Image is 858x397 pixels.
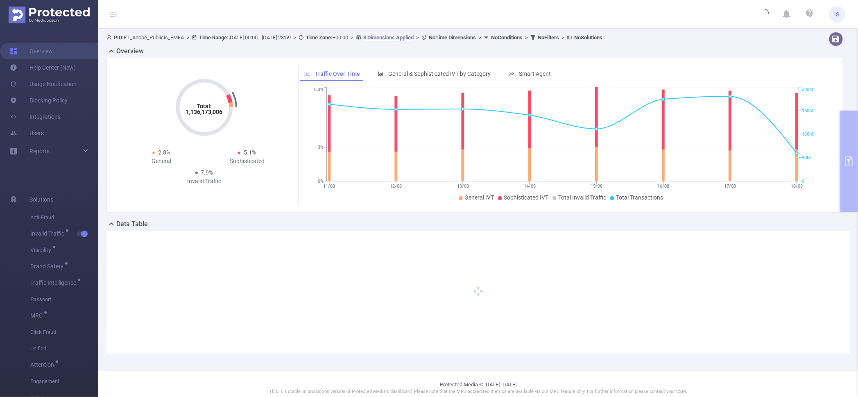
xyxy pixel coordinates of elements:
[314,87,324,93] tspan: 8.3%
[184,34,192,41] span: >
[116,46,144,56] h2: Overview
[186,109,222,115] tspan: 1,136,173,006
[306,34,333,41] b: Time Zone:
[318,145,324,150] tspan: 3%
[119,388,838,395] p: This is a stable, in production version of Protected Media's dashboard. Please note that the MRC ...
[304,71,310,77] i: icon: line-chart
[791,184,803,189] tspan: 18/08
[348,34,356,41] span: >
[324,184,335,189] tspan: 11/08
[106,34,602,41] span: FT_Adobe_Publicis_EMEA [DATE] 00:00 - [DATE] 23:59 +00:00
[835,6,840,23] span: IS
[390,184,402,189] tspan: 12/08
[30,291,98,308] span: Passport
[29,143,50,159] a: Reports
[616,194,663,201] span: Total Transactions
[558,194,606,201] span: Total Invalid Traffic
[759,9,769,20] i: icon: loading
[523,34,530,41] span: >
[504,194,548,201] span: Sophisticated IVT
[657,184,669,189] tspan: 16/08
[244,149,256,156] span: 5.1%
[802,179,805,184] tspan: 0
[10,125,44,141] a: Users
[591,184,602,189] tspan: 15/08
[388,70,491,77] span: General & Sophisticated IVT by Category
[30,263,66,269] span: Brand Safety
[29,148,50,154] span: Reports
[476,34,484,41] span: >
[118,157,204,166] div: General
[158,149,170,156] span: 2.8%
[491,34,523,41] b: No Conditions
[802,132,814,137] tspan: 100M
[106,35,114,40] i: icon: user
[114,34,124,41] b: PID:
[116,219,148,229] h2: Data Table
[559,34,567,41] span: >
[315,70,360,77] span: Traffic Over Time
[10,109,61,125] a: Integrations
[30,209,98,226] span: Anti-Fraud
[197,103,212,109] tspan: Total:
[9,7,90,23] img: Protected Media
[524,184,536,189] tspan: 14/08
[802,108,814,113] tspan: 150M
[30,280,79,286] span: Traffic Intelligence
[538,34,559,41] b: No Filters
[201,169,213,176] span: 7.9%
[291,34,299,41] span: >
[199,34,229,41] b: Time Range:
[30,231,67,236] span: Invalid Traffic
[30,373,98,390] span: Engagement
[30,247,54,253] span: Visibility
[378,71,384,77] i: icon: bar-chart
[429,34,476,41] b: No Time Dimensions
[30,340,98,357] span: Unified
[10,76,77,92] a: Usage Notification
[10,59,76,76] a: Help Center (New)
[318,179,324,184] tspan: 0%
[802,155,811,161] tspan: 50M
[30,313,45,318] span: MRC
[363,34,414,41] u: 8 Dimensions Applied
[161,177,247,186] div: Invalid Traffic
[414,34,421,41] span: >
[30,362,57,368] span: Attention
[464,194,494,201] span: General IVT
[724,184,736,189] tspan: 17/08
[574,34,602,41] b: No Solutions
[457,184,469,189] tspan: 13/08
[29,191,53,208] span: Solutions
[802,87,814,93] tspan: 200M
[519,70,551,77] span: Smart Agent
[10,92,68,109] a: Blocking Policy
[30,324,98,340] span: Click Fraud
[204,157,290,166] div: Sophisticated
[10,43,53,59] a: Overview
